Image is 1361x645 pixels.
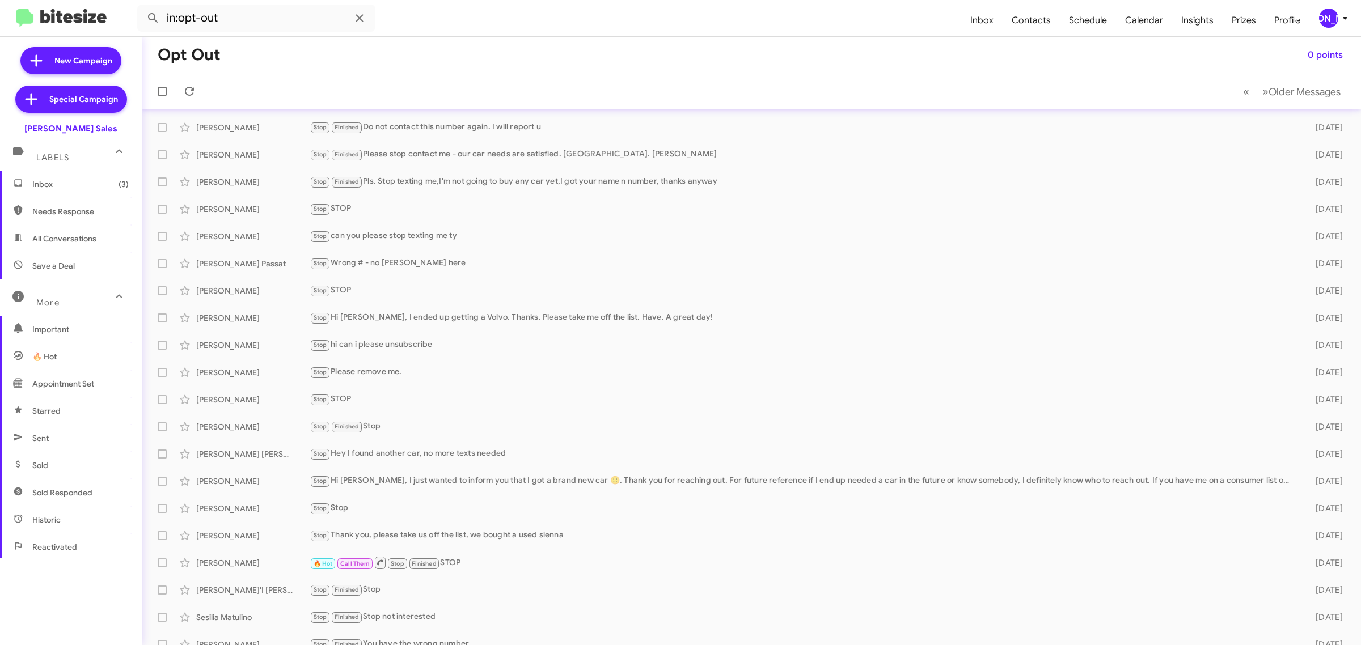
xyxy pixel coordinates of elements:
[1295,203,1352,215] div: [DATE]
[1295,503,1352,514] div: [DATE]
[15,86,127,113] a: Special Campaign
[1295,557,1352,568] div: [DATE]
[32,541,77,553] span: Reactivated
[1295,176,1352,188] div: [DATE]
[310,474,1295,487] div: Hi [PERSON_NAME], I just wanted to inform you that I got a brand new car 🙂. Thank you for reachin...
[310,311,1295,324] div: Hi [PERSON_NAME], I ended up getting a Volvo. Thanks. Please take me off the list. Have. A great ...
[314,560,333,567] span: 🔥 Hot
[314,423,327,430] span: Stop
[196,122,310,133] div: [PERSON_NAME]
[32,351,57,362] span: 🔥 Hot
[961,4,1003,37] a: Inbox
[1308,45,1343,65] span: 0 points
[314,287,327,294] span: Stop
[196,584,310,596] div: [PERSON_NAME]'I [PERSON_NAME]
[335,613,360,621] span: Finished
[310,148,1295,161] div: Please stop contact me - our car needs are satisfied. [GEOGRAPHIC_DATA]. [PERSON_NAME]
[310,583,1295,596] div: Stop
[1295,122,1352,133] div: [DATE]
[196,530,310,541] div: [PERSON_NAME]
[1295,612,1352,623] div: [DATE]
[196,149,310,160] div: [PERSON_NAME]
[1295,448,1352,460] div: [DATE]
[1295,584,1352,596] div: [DATE]
[196,340,310,351] div: [PERSON_NAME]
[314,477,327,485] span: Stop
[314,613,327,621] span: Stop
[196,203,310,215] div: [PERSON_NAME]
[1295,421,1352,432] div: [DATE]
[196,176,310,188] div: [PERSON_NAME]
[32,324,129,335] span: Important
[314,232,327,240] span: Stop
[314,260,327,267] span: Stop
[196,503,310,514] div: [PERSON_NAME]
[310,529,1295,542] div: Thank you, please take us off the list, we bought a used sienna
[1319,9,1338,28] div: [PERSON_NAME]
[310,202,1295,215] div: STOP
[49,94,118,105] span: Special Campaign
[1299,45,1352,65] button: 0 points
[1295,340,1352,351] div: [DATE]
[196,231,310,242] div: [PERSON_NAME]
[1116,4,1172,37] a: Calendar
[1237,80,1347,103] nav: Page navigation example
[32,179,129,190] span: Inbox
[310,284,1295,297] div: STOP
[32,514,61,525] span: Historic
[335,423,360,430] span: Finished
[1172,4,1223,37] a: Insights
[1060,4,1116,37] span: Schedule
[1223,4,1265,37] a: Prizes
[196,421,310,432] div: [PERSON_NAME]
[314,532,327,539] span: Stop
[196,557,310,568] div: [PERSON_NAME]
[1265,4,1309,37] a: Profile
[314,368,327,376] span: Stop
[196,448,310,460] div: [PERSON_NAME] [PERSON_NAME]
[137,5,375,32] input: Search
[196,476,310,487] div: [PERSON_NAME]
[1003,4,1060,37] a: Contacts
[32,405,61,417] span: Starred
[314,586,327,593] span: Stop
[310,555,1295,570] div: STOP
[314,151,327,158] span: Stop
[310,175,1295,188] div: Pls. Stop texting me,I'm not going to buy any car yet,I got your name n number, thanks anyway
[340,560,370,567] span: Call Them
[310,366,1295,379] div: Please remove me.
[391,560,404,567] span: Stop
[310,610,1295,623] div: Stop not interested
[1269,86,1341,98] span: Older Messages
[36,298,60,308] span: More
[310,420,1295,433] div: Stop
[314,396,327,403] span: Stop
[314,205,327,213] span: Stop
[1309,9,1349,28] button: [PERSON_NAME]
[335,586,360,593] span: Finished
[314,314,327,321] span: Stop
[196,258,310,269] div: [PERSON_NAME] Passat
[1243,84,1249,99] span: «
[32,260,75,271] span: Save a Deal
[196,394,310,405] div: [PERSON_NAME]
[196,285,310,296] div: [PERSON_NAME]
[310,502,1295,515] div: Stop
[119,179,129,190] span: (3)
[1295,476,1352,487] div: [DATE]
[412,560,437,567] span: Finished
[1236,80,1256,103] button: Previous
[32,378,94,389] span: Appointment Set
[310,230,1295,243] div: can you please stop texting me ty
[196,612,310,623] div: Sesilia Matulino
[196,367,310,378] div: [PERSON_NAME]
[196,312,310,324] div: [PERSON_NAME]
[1295,285,1352,296] div: [DATE]
[314,178,327,185] span: Stop
[314,450,327,457] span: Stop
[1295,530,1352,541] div: [DATE]
[1295,258,1352,269] div: [DATE]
